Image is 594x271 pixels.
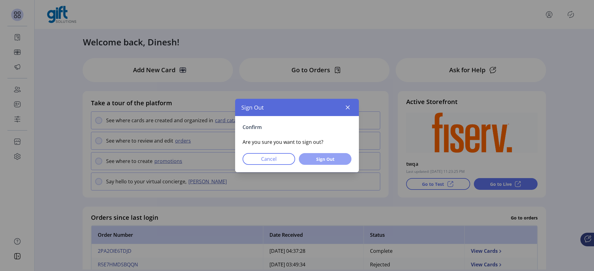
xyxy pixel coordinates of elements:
button: Sign Out [299,153,351,165]
p: Are you sure you want to sign out? [243,138,351,146]
p: Confirm [243,123,351,131]
span: Sign Out [241,103,264,112]
span: Sign Out [307,156,343,162]
span: Cancel [251,155,287,163]
button: Cancel [243,153,295,165]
